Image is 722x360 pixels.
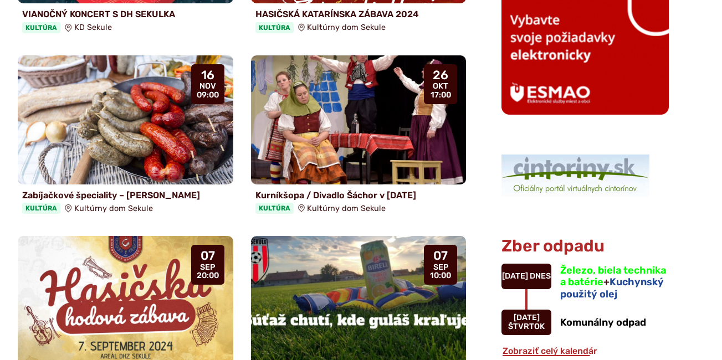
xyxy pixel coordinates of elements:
[18,55,233,218] a: Zabíjačkové špeciality – [PERSON_NAME] KultúraKultúrny dom Sekule 16 nov 09:00
[431,69,451,82] span: 26
[431,82,451,91] span: okt
[501,237,669,255] h3: Zber odpadu
[501,346,598,356] a: Zobraziť celý kalendár
[530,271,551,281] span: Dnes
[197,69,219,82] span: 16
[74,23,112,32] span: KD Sekule
[197,82,219,91] span: nov
[430,249,451,263] span: 07
[251,55,467,218] a: Kurníkšopa / Divadlo Šáchor v [DATE] KultúraKultúrny dom Sekule 26 okt 17:00
[560,316,646,328] span: Komunálny odpad
[255,22,294,33] span: Kultúra
[22,22,60,33] span: Kultúra
[197,271,219,280] span: 20:00
[508,322,545,331] span: štvrtok
[255,203,294,214] span: Kultúra
[501,155,649,197] img: 1.png
[501,310,669,335] a: Komunálny odpad [DATE] štvrtok
[501,264,669,301] a: Železo, biela technika a batérie+Kuchynský použitý olej [DATE] Dnes
[514,313,540,322] span: [DATE]
[197,249,219,263] span: 07
[197,263,219,272] span: sep
[22,9,229,19] h4: VIANOČNÝ KONCERT S DH SEKULKA
[307,204,386,213] span: Kultúrny dom Sekule
[431,91,451,100] span: 17:00
[560,265,669,301] h3: +
[22,203,60,214] span: Kultúra
[197,91,219,100] span: 09:00
[502,271,528,281] span: [DATE]
[255,190,462,200] h4: Kurníkšopa / Divadlo Šáchor v [DATE]
[560,264,666,289] span: Železo, biela technika a batérie
[74,204,153,213] span: Kultúrny dom Sekule
[430,263,451,272] span: sep
[255,9,462,19] h4: HASIČSKÁ KATARÍNSKA ZÁBAVA 2024
[22,190,229,200] h4: Zabíjačkové špeciality – [PERSON_NAME]
[560,276,664,300] span: Kuchynský použitý olej
[307,23,386,32] span: Kultúrny dom Sekule
[430,271,451,280] span: 10:00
